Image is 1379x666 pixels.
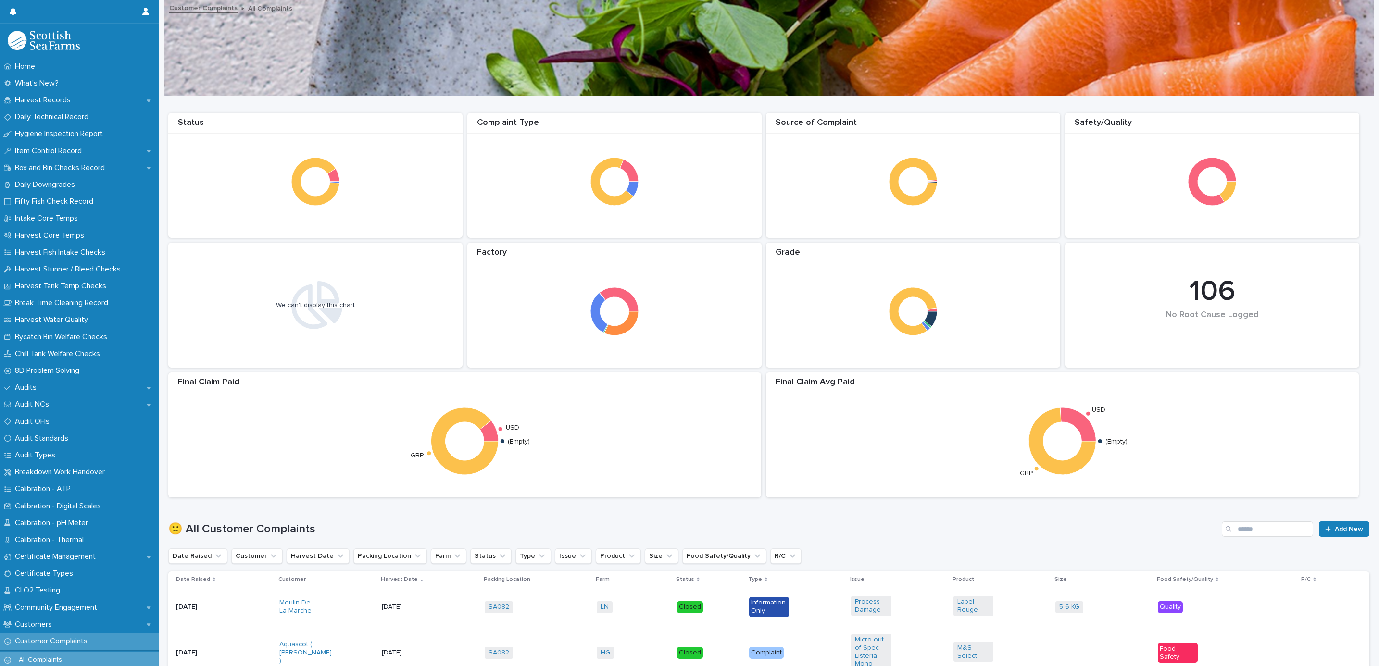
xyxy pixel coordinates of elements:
[11,417,57,426] p: Audit OFIs
[11,349,108,358] p: Chill Tank Welfare Checks
[470,548,512,564] button: Status
[231,548,283,564] button: Customer
[1106,438,1128,445] text: (Empty)
[11,129,111,138] p: Hygiene Inspection Report
[766,247,1060,263] div: Grade
[11,451,63,460] p: Audit Types
[278,574,306,585] p: Customer
[11,603,105,612] p: Community Engagement
[279,599,319,615] a: Moulin De La Marche
[11,79,66,88] p: What's New?
[953,574,974,585] p: Product
[11,569,81,578] p: Certificate Types
[11,214,86,223] p: Intake Core Temps
[766,118,1060,134] div: Source of Complaint
[11,586,68,595] p: CLO2 Testing
[382,603,422,611] p: [DATE]
[11,112,96,122] p: Daily Technical Record
[168,588,1369,626] tr: [DATE]Moulin De La Marche [DATE]SA082 LN ClosedInformation OnlyProcess Damage Label Rouge 5-6 KG ...
[467,118,762,134] div: Complaint Type
[766,377,1359,393] div: Final Claim Avg Paid
[11,366,87,375] p: 8D Problem Solving
[411,452,424,459] text: GBP
[1020,469,1033,476] text: GBP
[11,383,44,392] p: Audits
[677,647,703,659] div: Closed
[1319,521,1369,537] a: Add New
[677,601,703,613] div: Closed
[11,96,78,105] p: Harvest Records
[645,548,678,564] button: Size
[749,647,784,659] div: Complaint
[11,265,128,274] p: Harvest Stunner / Bleed Checks
[596,574,610,585] p: Farm
[168,548,227,564] button: Date Raised
[682,548,766,564] button: Food Safety/Quality
[555,548,592,564] button: Issue
[1092,407,1105,413] text: USD
[1158,601,1183,613] div: Quality
[508,438,530,445] text: (Empty)
[11,535,91,544] p: Calibration - Thermal
[1059,603,1079,611] a: 5-6 KG
[957,644,990,660] a: M&S Select
[484,574,530,585] p: Packing Location
[8,31,80,50] img: mMrefqRFQpe26GRNOUkG
[169,2,238,13] a: Customer Complaints
[1335,526,1363,532] span: Add New
[1054,574,1067,585] p: Size
[1081,274,1343,309] div: 106
[749,597,789,617] div: Information Only
[957,598,990,614] a: Label Rouge
[1222,521,1313,537] input: Search
[11,197,101,206] p: Fifty Fish Check Record
[11,248,113,257] p: Harvest Fish Intake Checks
[850,574,865,585] p: Issue
[168,377,761,393] div: Final Claim Paid
[11,163,113,173] p: Box and Bin Checks Record
[248,2,292,13] p: All Complaints
[11,315,96,324] p: Harvest Water Quality
[748,574,762,585] p: Type
[382,649,422,657] p: [DATE]
[168,118,463,134] div: Status
[11,400,57,409] p: Audit NCs
[11,552,103,561] p: Certificate Management
[1081,310,1343,340] div: No Root Cause Logged
[168,522,1218,536] h1: 🙁 All Customer Complaints
[770,548,802,564] button: R/C
[855,598,887,614] a: Process Damage
[11,656,70,664] p: All Complaints
[1158,643,1198,663] div: Food Safety
[1301,574,1311,585] p: R/C
[353,548,427,564] button: Packing Location
[176,603,216,611] p: [DATE]
[1065,118,1359,134] div: Safety/Quality
[381,574,418,585] p: Harvest Date
[515,548,551,564] button: Type
[467,247,762,263] div: Factory
[276,301,355,309] div: We can't display this chart
[601,603,609,611] a: LN
[11,620,60,629] p: Customers
[11,518,96,528] p: Calibration - pH Meter
[11,298,116,308] p: Break Time Cleaning Record
[11,62,43,71] p: Home
[287,548,350,564] button: Harvest Date
[11,434,76,443] p: Audit Standards
[11,484,78,493] p: Calibration - ATP
[596,548,641,564] button: Product
[176,649,216,657] p: [DATE]
[506,424,519,431] text: USD
[11,147,89,156] p: Item Control Record
[431,548,466,564] button: Farm
[1157,574,1213,585] p: Food Safety/Quality
[1055,649,1095,657] p: -
[601,649,610,657] a: HG
[279,641,332,665] a: Aquascot ( [PERSON_NAME] )
[11,231,92,240] p: Harvest Core Temps
[489,649,509,657] a: SA082
[11,502,109,511] p: Calibration - Digital Scales
[11,282,114,291] p: Harvest Tank Temp Checks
